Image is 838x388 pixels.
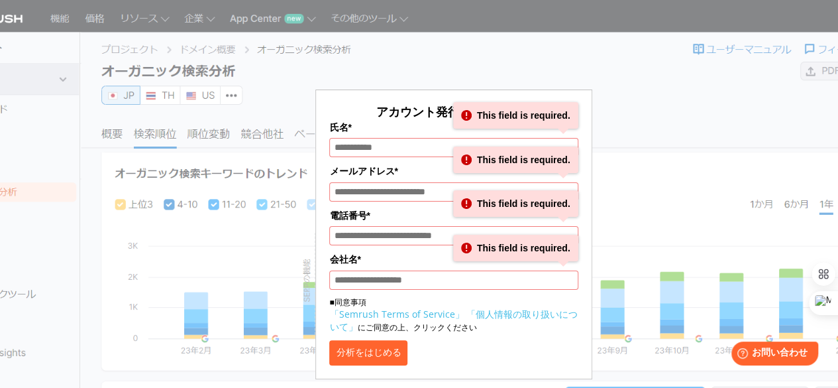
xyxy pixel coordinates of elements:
div: This field is required. [453,235,578,261]
div: This field is required. [453,102,578,129]
button: 分析をはじめる [329,340,407,365]
iframe: Help widget launcher [720,336,823,373]
div: This field is required. [453,147,578,173]
label: 電話番号* [329,208,578,223]
p: ■同意事項 にご同意の上、クリックください [329,296,578,334]
div: This field is required. [453,190,578,217]
span: アカウント発行して分析する [376,103,531,119]
a: 「Semrush Terms of Service」 [329,308,464,320]
a: 「個人情報の取り扱いについて」 [329,308,577,333]
label: メールアドレス* [329,164,578,178]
